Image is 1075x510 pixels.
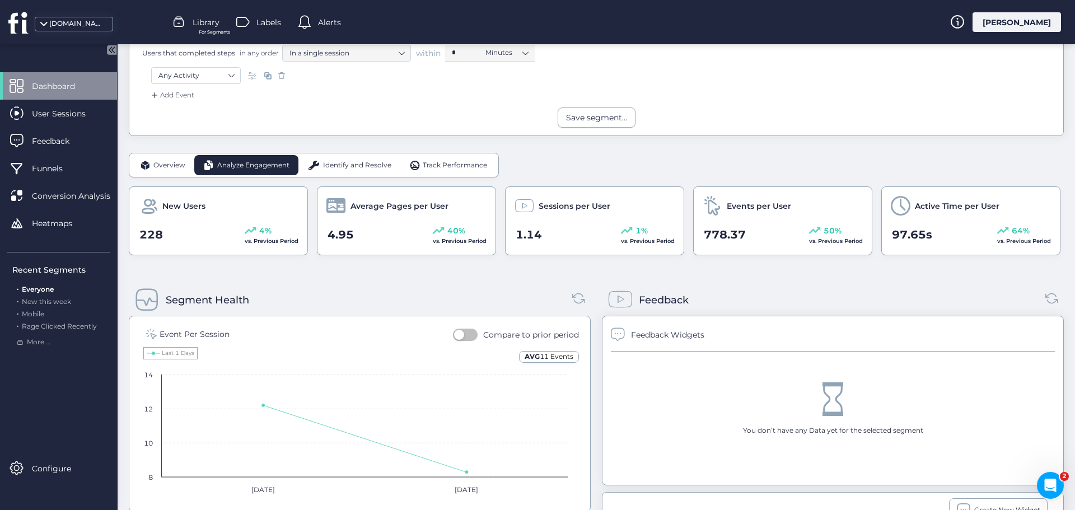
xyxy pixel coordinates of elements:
[32,217,89,230] span: Heatmaps
[32,462,88,475] span: Configure
[32,162,80,175] span: Funnels
[148,473,153,481] text: 8
[32,190,127,202] span: Conversion Analysis
[256,16,281,29] span: Labels
[144,405,153,413] text: 12
[639,292,689,308] div: Feedback
[1037,472,1064,499] iframe: Intercom live chat
[455,485,479,494] text: [DATE]
[519,351,579,363] div: AVG
[17,283,18,293] span: .
[323,160,391,171] span: Identify and Resolve
[621,237,675,245] span: vs. Previous Period
[447,224,465,237] span: 40%
[915,200,999,212] span: Active Time per User
[22,297,71,306] span: New this week
[892,226,932,244] span: 97.65s
[635,224,648,237] span: 1%
[259,224,272,237] span: 4%
[49,18,105,29] div: [DOMAIN_NAME]
[1060,472,1069,481] span: 2
[433,237,487,245] span: vs. Previous Period
[162,349,194,357] text: Last 1 Days
[245,237,298,245] span: vs. Previous Period
[289,45,404,62] nz-select-item: In a single session
[153,160,185,171] span: Overview
[824,224,842,237] span: 50%
[539,200,610,212] span: Sessions per User
[328,226,354,244] span: 4.95
[142,48,235,58] span: Users that completed steps
[17,295,18,306] span: .
[997,237,1051,245] span: vs. Previous Period
[32,107,102,120] span: User Sessions
[162,200,205,212] span: New Users
[566,111,627,124] div: Save segment...
[17,307,18,318] span: .
[973,12,1061,32] div: [PERSON_NAME]
[485,44,528,61] nz-select-item: Minutes
[193,16,219,29] span: Library
[516,226,542,244] span: 1.14
[237,48,279,58] span: in any order
[727,200,791,212] span: Events per User
[251,485,275,494] text: [DATE]
[540,352,573,361] span: 11 Events
[12,264,110,276] div: Recent Segments
[158,67,233,84] nz-select-item: Any Activity
[704,226,746,244] span: 778.37
[32,80,92,92] span: Dashboard
[160,328,230,340] div: Event Per Session
[17,320,18,330] span: .
[22,310,44,318] span: Mobile
[809,237,863,245] span: vs. Previous Period
[416,48,441,59] span: within
[1012,224,1030,237] span: 64%
[22,285,54,293] span: Everyone
[631,329,704,341] div: Feedback Widgets
[27,337,51,348] span: More ...
[166,292,249,308] div: Segment Health
[199,29,230,36] span: For Segments
[217,160,289,171] span: Analyze Engagement
[22,322,97,330] span: Rage Clicked Recently
[139,226,163,244] span: 228
[32,135,86,147] span: Feedback
[149,90,194,101] div: Add Event
[144,439,153,447] text: 10
[318,16,341,29] span: Alerts
[483,329,579,341] div: Compare to prior period
[743,425,923,436] div: You don’t have any Data yet for the selected segment
[423,160,487,171] span: Track Performance
[350,200,448,212] span: Average Pages per User
[144,371,153,379] text: 14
